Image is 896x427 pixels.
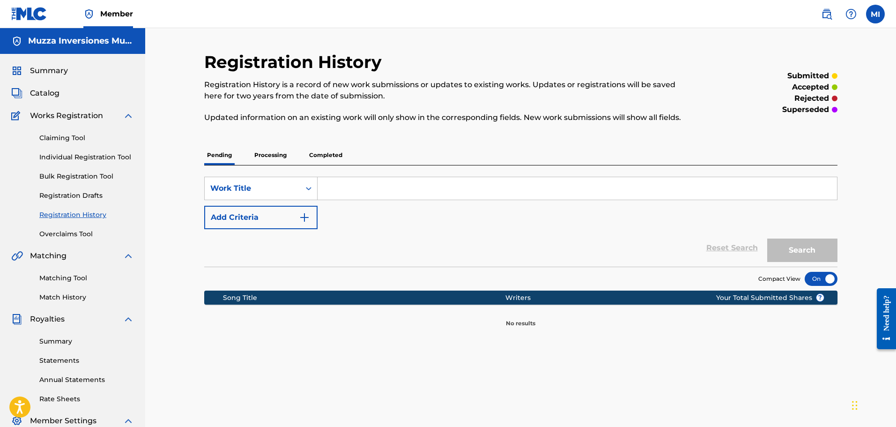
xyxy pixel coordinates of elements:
span: Catalog [30,88,59,99]
span: Member [100,8,133,19]
div: Help [842,5,860,23]
a: Registration History [39,210,134,220]
img: MLC Logo [11,7,47,21]
img: help [845,8,857,20]
img: Works Registration [11,110,23,121]
img: Catalog [11,88,22,99]
img: 9d2ae6d4665cec9f34b9.svg [299,212,310,223]
img: Summary [11,65,22,76]
a: Individual Registration Tool [39,152,134,162]
img: expand [123,314,134,325]
span: Works Registration [30,110,103,121]
p: Processing [252,145,289,165]
span: Summary [30,65,68,76]
a: Overclaims Tool [39,229,134,239]
span: Compact View [758,275,800,283]
span: Your Total Submitted Shares [716,293,824,303]
a: Matching Tool [39,273,134,283]
div: Work Title [210,183,295,194]
div: Writers [505,293,746,303]
a: Rate Sheets [39,394,134,404]
div: User Menu [866,5,885,23]
img: Top Rightsholder [83,8,95,20]
h5: Muzza Inversiones Musicales SAS [28,36,134,46]
img: Royalties [11,314,22,325]
img: expand [123,415,134,427]
img: expand [123,250,134,262]
span: Royalties [30,314,65,325]
img: search [821,8,832,20]
h2: Registration History [204,52,386,73]
img: Accounts [11,36,22,47]
p: Pending [204,145,235,165]
p: accepted [792,82,829,93]
div: Widget de chat [849,382,896,427]
div: Arrastrar [852,391,858,420]
p: Updated information on an existing work will only show in the corresponding fields. New work subm... [204,112,692,123]
a: SummarySummary [11,65,68,76]
p: No results [506,308,535,328]
p: rejected [794,93,829,104]
span: Member Settings [30,415,96,427]
img: Matching [11,250,23,262]
span: ? [816,294,824,301]
iframe: Chat Widget [849,382,896,427]
a: CatalogCatalog [11,88,59,99]
p: superseded [782,104,829,115]
div: Song Title [223,293,505,303]
p: Completed [306,145,345,165]
span: Matching [30,250,67,262]
a: Registration Drafts [39,191,134,201]
a: Public Search [817,5,836,23]
a: Claiming Tool [39,133,134,143]
p: submitted [787,70,829,82]
button: Add Criteria [204,206,318,229]
a: Bulk Registration Tool [39,172,134,181]
iframe: Resource Center [870,281,896,356]
form: Search Form [204,177,837,267]
a: Match History [39,292,134,302]
a: Summary [39,337,134,346]
img: expand [123,110,134,121]
p: Registration History is a record of new work submissions or updates to existing works. Updates or... [204,79,692,102]
img: Member Settings [11,415,22,427]
a: Statements [39,356,134,366]
a: Annual Statements [39,375,134,385]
